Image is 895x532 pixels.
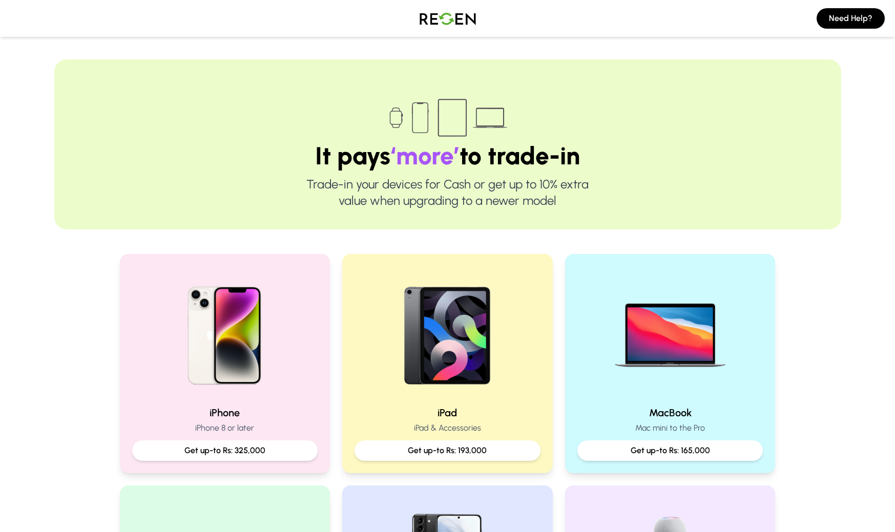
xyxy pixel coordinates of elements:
[586,444,755,457] p: Get up-to Rs: 165,000
[384,92,512,143] img: Trade-in devices
[355,422,540,434] p: iPad & Accessories
[87,176,808,209] p: Trade-in your devices for Cash or get up to 10% extra value when upgrading to a newer model
[577,422,763,434] p: Mac mini to the Pro
[412,4,484,33] img: Logo
[132,406,318,420] h2: iPhone
[132,422,318,434] p: iPhone 8 or later
[140,444,310,457] p: Get up-to Rs: 325,000
[390,141,460,171] span: ‘more’
[159,266,290,397] img: iPhone
[355,406,540,420] h2: iPad
[817,8,885,29] button: Need Help?
[382,266,513,397] img: iPad
[87,143,808,168] h1: It pays to trade-in
[605,266,736,397] img: MacBook
[577,406,763,420] h2: MacBook
[363,444,532,457] p: Get up-to Rs: 193,000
